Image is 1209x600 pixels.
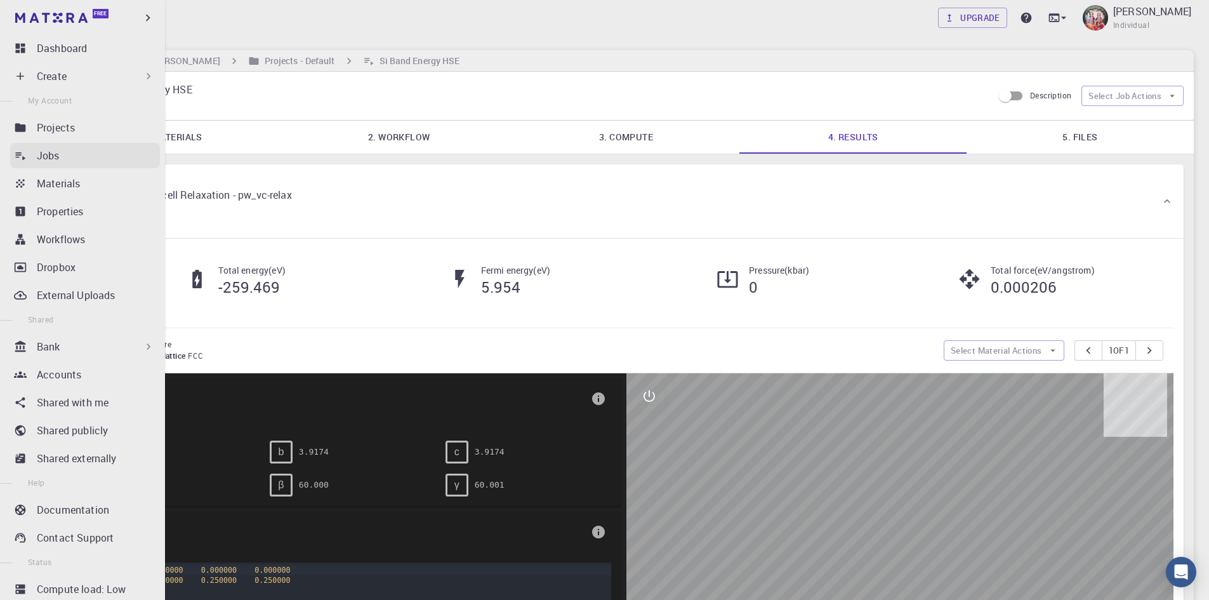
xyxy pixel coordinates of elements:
p: Accounts [37,367,81,382]
a: 4. Results [739,121,967,154]
a: 2. Workflow [286,121,513,154]
span: 0.250000 [147,576,183,585]
a: Projects [10,115,160,140]
a: Workflows [10,227,160,252]
span: FCC [188,350,208,361]
span: 0.000000 [254,566,290,575]
p: External Uploads [37,288,115,303]
a: Documentation [10,497,160,523]
p: Jobs [37,148,60,163]
p: Bank [37,339,60,354]
p: Shared externally [37,451,117,466]
button: Select Material Actions [944,340,1064,361]
p: Contact Support [37,530,114,545]
pre: 60.001 [475,474,505,496]
button: Select Job Actions [1081,86,1184,106]
span: 0.000000 [201,566,237,575]
a: Jobs [10,143,160,168]
h6: Projects - Default [260,54,335,68]
span: γ [454,479,459,491]
p: Shared publicly [37,423,108,438]
p: Projects [37,120,75,135]
a: Shared externally [10,446,160,471]
p: Workflows [37,232,85,247]
h5: -259.469 [218,277,285,297]
a: Contact Support [10,525,160,550]
pre: 3.9174 [299,441,329,463]
a: Dropbox [10,255,160,280]
p: Total force ( eV/angstrom ) [991,264,1095,277]
span: Help [28,477,45,488]
span: 0.000000 [147,566,183,575]
p: Create [37,69,67,84]
a: Upgrade [938,8,1007,28]
span: Description [1030,90,1071,100]
img: logo [15,13,88,23]
p: final_structure [121,338,934,350]
a: 1. Materials [58,121,286,154]
span: 0.250000 [254,576,290,585]
a: Materials [10,171,160,196]
span: lattice [164,350,188,361]
pre: 3.9174 [475,441,505,463]
span: Shared [28,314,53,324]
p: Total energy ( eV ) [218,264,285,277]
span: My Account [28,95,72,105]
p: Dropbox [37,260,76,275]
p: Compute load: Low [37,582,126,597]
h5: 0.000206 [991,277,1095,297]
h6: [PERSON_NAME] [145,54,220,68]
a: 5. Files [967,121,1194,154]
img: D ARUMUGAM [1083,5,1108,30]
p: Properties [37,204,84,219]
h6: Si Band Energy HSE [374,54,460,68]
a: 3. Compute [513,121,740,154]
div: Variable-cell Relaxation - pw_vc-relaxespresso [69,164,1184,238]
p: Dashboard [37,41,87,56]
a: Properties [10,199,160,224]
div: Open Intercom Messenger [1166,557,1196,587]
p: Variable-cell Relaxation - pw_vc-relax [121,187,292,203]
pre: 60.000 [299,474,329,496]
span: 0.250000 [201,576,237,585]
a: Dashboard [10,36,160,61]
span: Lattice [94,389,586,409]
span: Support [25,9,71,20]
span: FCC [94,409,586,420]
button: 1of1 [1102,340,1137,361]
span: Basis [94,522,586,542]
p: Documentation [37,502,109,517]
a: External Uploads [10,283,160,308]
p: Shared with me [37,395,109,410]
div: Create [10,63,160,89]
button: info [586,519,611,545]
span: b [278,446,284,458]
p: [PERSON_NAME] [1113,4,1191,19]
h5: 0 [749,277,809,297]
span: Status [28,557,51,567]
div: Bank [10,334,160,359]
a: Shared publicly [10,418,160,443]
p: Fermi energy ( eV ) [481,264,550,277]
a: Shared with me [10,390,160,415]
button: info [586,386,611,411]
p: Pressure ( kbar ) [749,264,809,277]
nav: breadcrumb [63,54,462,68]
a: Accounts [10,362,160,387]
span: c [454,446,459,458]
h5: 5.954 [481,277,550,297]
div: pager [1074,340,1164,361]
p: Materials [37,176,80,191]
span: β [278,479,284,491]
p: Si Band Energy HSE [101,82,983,97]
span: Individual [1113,19,1149,32]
